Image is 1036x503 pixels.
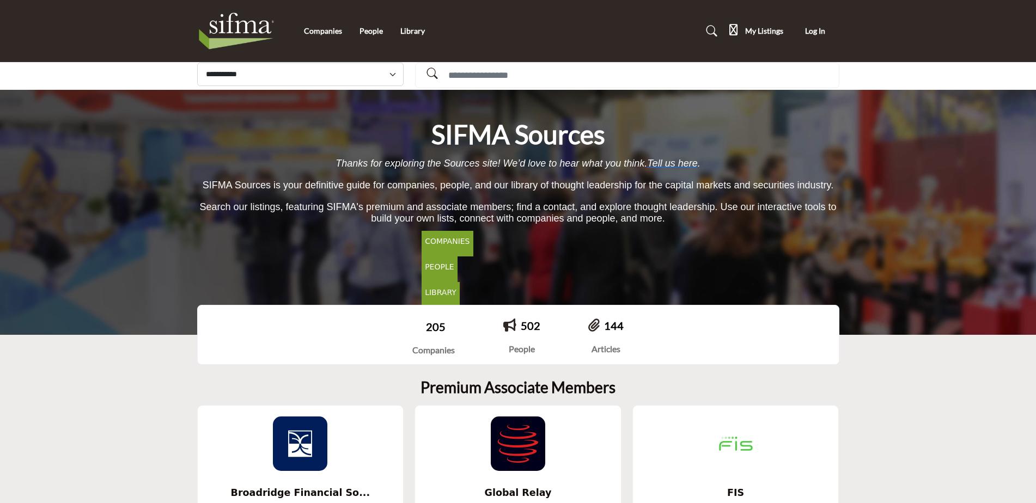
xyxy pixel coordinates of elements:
[709,416,763,471] img: FIS
[503,342,540,355] div: People
[415,63,839,88] input: Search Solutions
[426,320,446,333] a: 205
[422,231,473,256] button: COMPANIES
[422,256,457,282] button: PEOPLE
[604,319,624,332] a: 144
[412,343,455,357] div: Companies
[649,486,822,500] span: FIS
[359,26,383,35] a: People
[745,26,783,36] h5: My Listings
[304,26,342,35] a: Companies
[588,342,624,355] div: Articles
[214,486,387,500] span: Broadridge Financial So...
[336,158,700,169] span: Thanks for exploring the Sources site! We’d love to hear what you think. .
[421,378,615,397] h2: Premium Associate Members
[696,22,723,40] a: Search
[431,486,605,500] span: Global Relay
[422,282,460,308] button: LIBRARY
[199,201,836,224] span: Search our listings, featuring SIFMA's premium and associate members; find a contact, and explore...
[647,158,697,169] a: Tell us here
[197,9,282,53] img: Site Logo
[805,26,825,35] span: Log In
[729,24,783,38] div: My Listings
[273,416,327,471] img: Broadridge Financial Solutions, Inc.
[425,237,470,246] h2: COMPANIES
[491,416,545,471] img: Global Relay
[425,288,456,297] h2: LIBRARY
[400,26,425,35] a: Library
[203,180,833,191] span: SIFMA Sources is your definitive guide for companies, people, and our library of thought leadersh...
[431,118,605,151] h1: SIFMA Sources
[521,319,540,332] a: 502
[197,63,404,86] select: Select Listing Type Dropdown
[791,21,839,41] button: Log In
[425,262,454,272] h2: PEOPLE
